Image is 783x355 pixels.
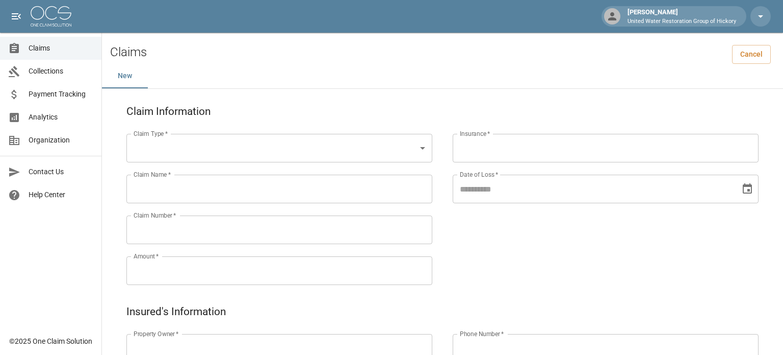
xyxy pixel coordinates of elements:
[460,129,490,138] label: Insurance
[628,17,736,26] p: United Water Restoration Group of Hickory
[29,135,93,146] span: Organization
[29,112,93,123] span: Analytics
[134,170,171,179] label: Claim Name
[102,64,783,88] div: dynamic tabs
[29,190,93,200] span: Help Center
[134,329,179,338] label: Property Owner
[29,89,93,100] span: Payment Tracking
[29,66,93,77] span: Collections
[460,329,504,338] label: Phone Number
[9,336,92,346] div: © 2025 One Claim Solution
[737,179,758,199] button: Choose date
[29,167,93,177] span: Contact Us
[134,252,159,261] label: Amount
[460,170,498,179] label: Date of Loss
[110,45,147,60] h2: Claims
[102,64,148,88] button: New
[6,6,27,27] button: open drawer
[134,211,176,220] label: Claim Number
[31,6,71,27] img: ocs-logo-white-transparent.png
[732,45,771,64] a: Cancel
[623,7,740,26] div: [PERSON_NAME]
[29,43,93,54] span: Claims
[134,129,168,138] label: Claim Type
